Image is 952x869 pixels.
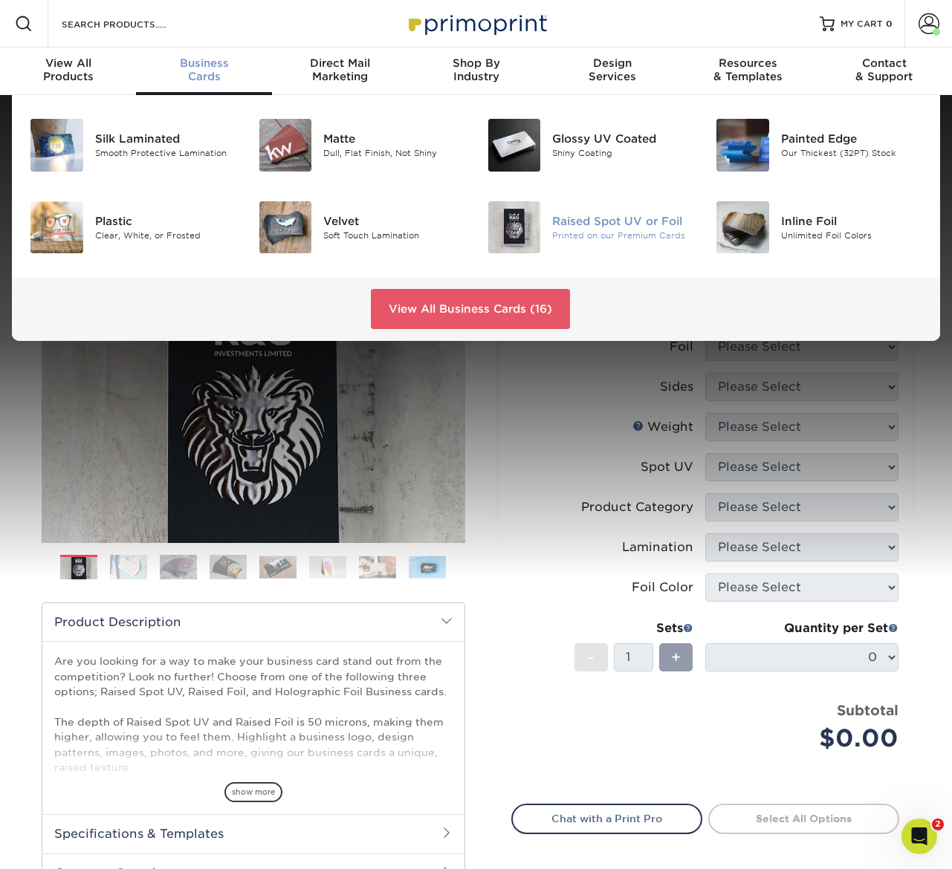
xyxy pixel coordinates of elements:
[816,56,952,70] span: Contact
[95,230,236,242] div: Clear, White, or Frosted
[259,201,312,254] img: Velvet Business Cards
[544,56,680,70] span: Design
[488,113,694,178] a: Glossy UV Coated Business Cards Glossy UV Coated Shiny Coating
[488,195,694,260] a: Raised Spot UV or Foil Business Cards Raised Spot UV or Foil Printed on our Premium Cards
[816,56,952,83] div: & Support
[224,782,282,802] span: show more
[632,579,693,596] div: Foil Color
[781,213,922,230] div: Inline Foil
[680,56,816,83] div: & Templates
[259,113,465,178] a: Matte Business Cards Matte Dull, Flat Finish, Not Shiny
[136,56,272,83] div: Cards
[95,213,236,230] div: Plastic
[816,48,952,95] a: Contact& Support
[552,131,693,147] div: Glossy UV Coated
[680,56,816,70] span: Resources
[781,230,922,242] div: Unlimited Foil Colors
[259,119,312,172] img: Matte Business Cards
[95,131,236,147] div: Silk Laminated
[708,804,899,833] a: Select All Options
[95,147,236,160] div: Smooth Protective Lamination
[932,818,944,830] span: 2
[716,113,922,178] a: Painted Edge Business Cards Painted Edge Our Thickest (32PT) Stock
[323,131,464,147] div: Matte
[136,56,272,70] span: Business
[42,814,464,853] h2: Specifications & Templates
[272,48,408,95] a: Direct MailMarketing
[60,15,205,33] input: SEARCH PRODUCTS.....
[371,289,570,329] a: View All Business Cards (16)
[886,19,893,29] span: 0
[272,56,408,83] div: Marketing
[671,646,681,668] span: +
[705,619,898,637] div: Quantity per Set
[408,48,544,95] a: Shop ByIndustry
[716,195,922,260] a: Inline Foil Business Cards Inline Foil Unlimited Foil Colors
[841,18,883,30] span: MY CART
[259,195,465,260] a: Velvet Business Cards Velvet Soft Touch Lamination
[781,131,922,147] div: Painted Edge
[488,201,541,254] img: Raised Spot UV or Foil Business Cards
[323,213,464,230] div: Velvet
[901,818,937,854] iframe: Intercom live chat
[42,603,464,641] h2: Product Description
[588,646,595,668] span: -
[30,195,236,260] a: Plastic Business Cards Plastic Clear, White, or Frosted
[716,201,769,254] img: Inline Foil Business Cards
[511,804,702,833] a: Chat with a Print Pro
[544,56,680,83] div: Services
[781,147,922,160] div: Our Thickest (32PT) Stock
[716,119,769,172] img: Painted Edge Business Cards
[272,56,408,70] span: Direct Mail
[837,702,898,718] strong: Subtotal
[136,48,272,95] a: BusinessCards
[552,147,693,160] div: Shiny Coating
[323,147,464,160] div: Dull, Flat Finish, Not Shiny
[680,48,816,95] a: Resources& Templates
[408,56,544,83] div: Industry
[552,230,693,242] div: Printed on our Premium Cards
[30,201,83,254] img: Plastic Business Cards
[544,48,680,95] a: DesignServices
[408,56,544,70] span: Shop By
[552,213,693,230] div: Raised Spot UV or Foil
[30,119,83,172] img: Silk Laminated Business Cards
[488,119,541,172] img: Glossy UV Coated Business Cards
[402,7,551,39] img: Primoprint
[323,230,464,242] div: Soft Touch Lamination
[716,720,898,756] div: $0.00
[574,619,693,637] div: Sets
[30,113,236,178] a: Silk Laminated Business Cards Silk Laminated Smooth Protective Lamination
